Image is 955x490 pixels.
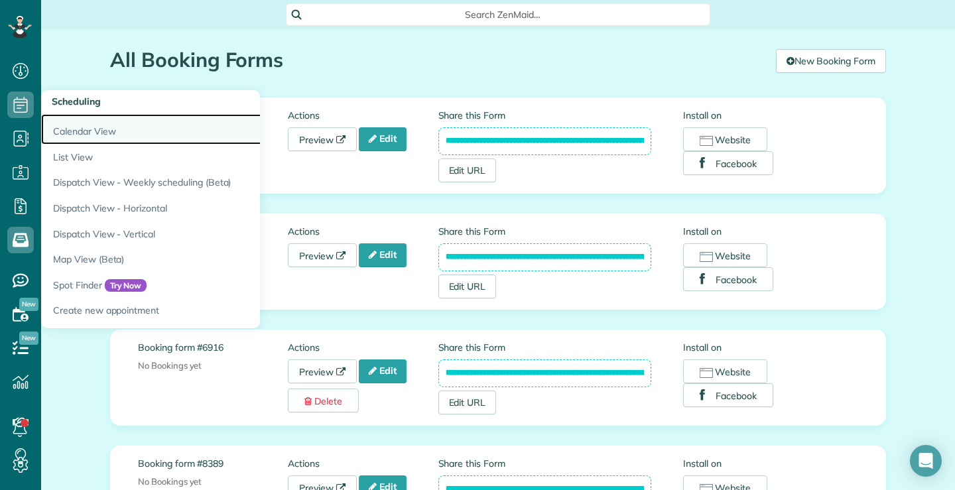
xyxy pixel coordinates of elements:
label: Install on [683,225,858,238]
div: Open Intercom Messenger [910,445,942,477]
label: Share this Form [438,225,652,238]
a: Calendar View [41,114,373,145]
label: Share this Form [438,109,652,122]
a: Preview [288,243,357,267]
a: Edit URL [438,158,497,182]
a: Edit [359,243,407,267]
span: No Bookings yet [138,476,202,487]
button: Facebook [683,151,773,175]
label: Actions [288,109,438,122]
a: Preview [288,127,357,151]
a: Preview [288,359,357,383]
a: Spot FinderTry Now [41,273,373,298]
label: Actions [288,341,438,354]
label: Actions [288,457,438,470]
span: New [19,332,38,345]
a: Edit URL [438,391,497,414]
span: Scheduling [52,95,101,107]
label: Share this Form [438,341,652,354]
a: Dispatch View - Weekly scheduling (Beta) [41,170,373,196]
button: Website [683,359,767,383]
button: Facebook [683,267,773,291]
label: Install on [683,457,858,470]
button: Website [683,127,767,151]
label: Install on [683,341,858,354]
label: Actions [288,225,438,238]
label: Install on [683,109,858,122]
span: No Bookings yet [138,360,202,371]
span: Try Now [105,279,147,292]
a: Edit URL [438,275,497,298]
a: Delete [288,389,359,412]
a: Dispatch View - Horizontal [41,196,373,221]
label: Booking form #8389 [138,457,288,470]
a: Edit [359,359,407,383]
a: List View [41,145,373,170]
button: Facebook [683,383,773,407]
a: New Booking Form [776,49,886,73]
a: Map View (Beta) [41,247,373,273]
label: Share this Form [438,457,652,470]
span: New [19,298,38,311]
label: Booking form #6916 [138,341,288,354]
a: Create new appointment [41,298,373,328]
button: Website [683,243,767,267]
h1: All Booking Forms [110,49,766,71]
a: Edit [359,127,407,151]
a: Dispatch View - Vertical [41,221,373,247]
